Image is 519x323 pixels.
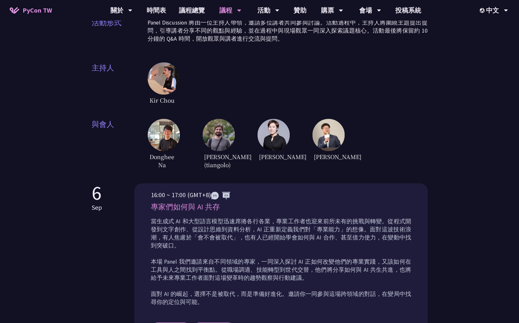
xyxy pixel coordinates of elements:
p: Panel Discussion 將由一位主持人帶領，邀請多位講者共同參與討論。活動過程中，主持人將圍繞主題提出提問，引導講者分享不同的觀點與經驗，並在過程中與現場觀眾一同深入探索議題核心。活動... [148,19,428,43]
img: Home icon of PyCon TW 2025 [10,7,19,14]
a: PyCon TW [3,2,58,18]
span: Donghee Na [148,151,177,170]
span: [PERSON_NAME] [312,151,341,162]
img: Kir Chou [148,62,180,95]
p: Sep [92,203,102,212]
img: TicaLin.61491bf.png [257,119,290,151]
span: Kir Chou [148,95,177,106]
img: Sebasti%C3%A1nRam%C3%ADrez.1365658.jpeg [202,119,235,151]
span: 與會人 [92,119,148,170]
span: [PERSON_NAME] [257,151,286,162]
img: Locale Icon [480,8,486,13]
span: [PERSON_NAME] (tiangolo) [202,151,232,170]
p: 當生成式 AI 和大型語言模型迅速席捲各行各業，專業工作者也迎來前所未有的挑戰與轉變。從程式開發到文字創作、從設計思維到資料分析，AI 正重新定義我們對「專業能力」的想像。面對這波技術浪潮，有人... [151,217,411,306]
img: YCChen.e5e7a43.jpg [312,119,345,151]
p: 專家們如何與 AI 共存 [151,201,411,213]
p: 16:00 ~ 17:00 (GMT+8) [151,190,411,200]
span: 主持人 [92,62,148,106]
img: ENEN.5a408d1.svg [211,192,230,199]
img: DongheeNa.093fe47.jpeg [148,119,180,151]
span: PyCon TW [23,5,52,15]
span: 活動形式 [92,17,148,49]
p: 6 [92,183,102,203]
